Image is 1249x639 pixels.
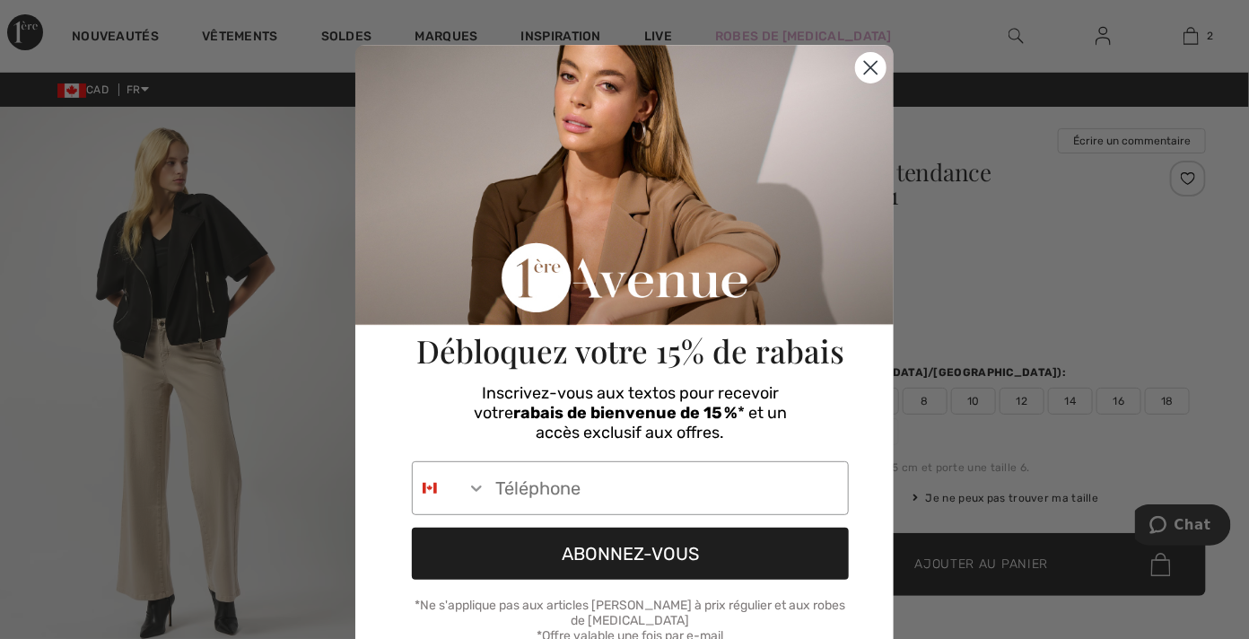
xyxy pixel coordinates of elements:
button: Search Countries [413,462,486,514]
button: Close dialog [855,52,887,83]
span: rabais de bienvenue de 15 % [513,403,738,423]
input: Téléphone [486,462,848,514]
button: ABONNEZ-VOUS [412,528,849,580]
span: Inscrivez-vous aux textos pour recevoir votre * et un accès exclusif aux offres. [474,383,787,442]
span: Chat [39,13,76,29]
span: *Ne s'applique pas aux articles [PERSON_NAME] à prix régulier et aux robes de [MEDICAL_DATA] [415,598,846,628]
span: Débloquez votre 15% de rabais [416,329,844,372]
img: Canada [423,481,437,495]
